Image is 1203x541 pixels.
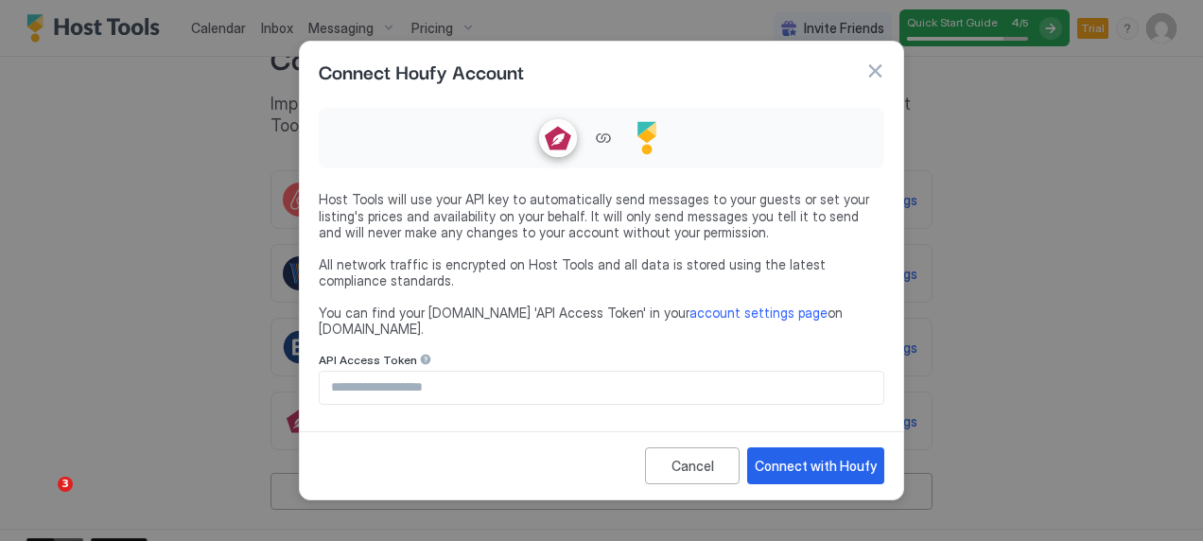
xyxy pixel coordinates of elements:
[645,447,740,484] button: Cancel
[689,305,828,321] a: account settings page
[19,477,64,522] iframe: Intercom live chat
[319,305,884,338] span: You can find your [DOMAIN_NAME] 'API Access Token' in your on [DOMAIN_NAME].
[747,447,884,484] button: Connect with Houfy
[319,256,884,289] span: All network traffic is encrypted on Host Tools and all data is stored using the latest compliance...
[319,353,417,367] span: API Access Token
[755,456,877,476] div: Connect with Houfy
[319,57,524,85] span: Connect Houfy Account
[320,372,883,404] input: Input Field
[671,456,714,476] div: Cancel
[319,191,884,241] span: Host Tools will use your API key to automatically send messages to your guests or set your listin...
[58,477,73,492] span: 3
